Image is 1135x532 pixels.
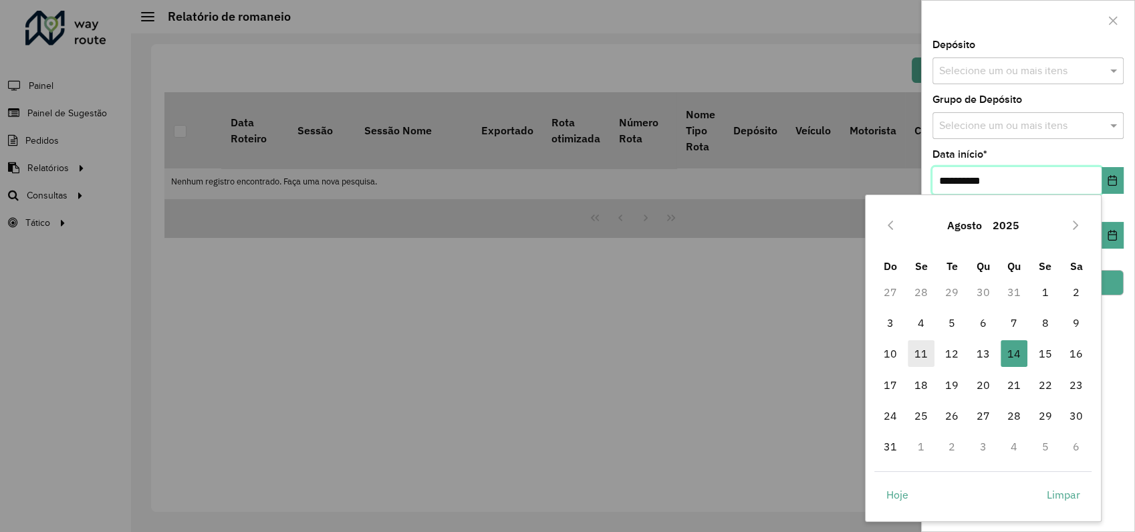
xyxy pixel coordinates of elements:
span: 22 [1031,372,1058,398]
span: Qu [977,259,990,273]
label: Data início [932,146,987,162]
td: 5 [936,307,967,338]
td: 31 [999,276,1029,307]
td: 12 [936,338,967,369]
td: 19 [936,370,967,400]
td: 17 [874,370,905,400]
td: 11 [906,338,936,369]
td: 7 [999,307,1029,338]
td: 27 [874,276,905,307]
span: Se [1039,259,1051,273]
td: 6 [1061,431,1092,462]
td: 13 [967,338,998,369]
span: 24 [877,402,904,429]
span: 15 [1031,340,1058,367]
span: 27 [970,402,997,429]
span: Qu [1007,259,1021,273]
td: 6 [967,307,998,338]
span: Hoje [886,487,908,503]
button: Choose Month [942,209,987,241]
button: Hoje [874,481,919,508]
td: 15 [1029,338,1060,369]
td: 30 [1061,400,1092,431]
td: 25 [906,400,936,431]
button: Previous Month [880,215,901,236]
div: Choose Date [865,194,1102,523]
td: 8 [1029,307,1060,338]
td: 3 [967,431,998,462]
td: 9 [1061,307,1092,338]
td: 27 [967,400,998,431]
td: 31 [874,431,905,462]
button: Next Month [1065,215,1086,236]
span: 29 [1031,402,1058,429]
span: 30 [1063,402,1090,429]
td: 1 [1029,276,1060,307]
span: 13 [970,340,997,367]
span: 23 [1063,372,1090,398]
td: 26 [936,400,967,431]
span: 2 [1063,279,1090,305]
span: Limpar [1047,487,1080,503]
td: 1 [906,431,936,462]
td: 4 [906,307,936,338]
td: 29 [936,276,967,307]
span: 25 [908,402,934,429]
td: 10 [874,338,905,369]
span: 12 [938,340,965,367]
td: 3 [874,307,905,338]
td: 30 [967,276,998,307]
span: 9 [1063,309,1090,336]
span: 3 [877,309,904,336]
button: Choose Year [987,209,1025,241]
label: Grupo de Depósito [932,92,1022,108]
span: 1 [1031,279,1058,305]
span: 31 [877,433,904,460]
span: 21 [1001,372,1027,398]
span: 8 [1031,309,1058,336]
span: 14 [1001,340,1027,367]
td: 5 [1029,431,1060,462]
td: 2 [1061,276,1092,307]
label: Depósito [932,37,975,53]
td: 28 [906,276,936,307]
td: 23 [1061,370,1092,400]
span: 16 [1063,340,1090,367]
span: 10 [877,340,904,367]
td: 22 [1029,370,1060,400]
button: Limpar [1035,481,1092,508]
td: 24 [874,400,905,431]
td: 18 [906,370,936,400]
button: Choose Date [1102,222,1124,249]
span: 4 [908,309,934,336]
span: Se [914,259,927,273]
span: 18 [908,372,934,398]
span: 28 [1001,402,1027,429]
span: 6 [970,309,997,336]
td: 4 [999,431,1029,462]
td: 2 [936,431,967,462]
td: 28 [999,400,1029,431]
span: 26 [938,402,965,429]
span: 5 [938,309,965,336]
td: 21 [999,370,1029,400]
td: 14 [999,338,1029,369]
span: Do [884,259,897,273]
td: 29 [1029,400,1060,431]
td: 16 [1061,338,1092,369]
span: 11 [908,340,934,367]
span: 20 [970,372,997,398]
span: 7 [1001,309,1027,336]
span: 19 [938,372,965,398]
button: Choose Date [1102,167,1124,194]
span: Te [947,259,958,273]
span: 17 [877,372,904,398]
span: Sa [1069,259,1082,273]
td: 20 [967,370,998,400]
